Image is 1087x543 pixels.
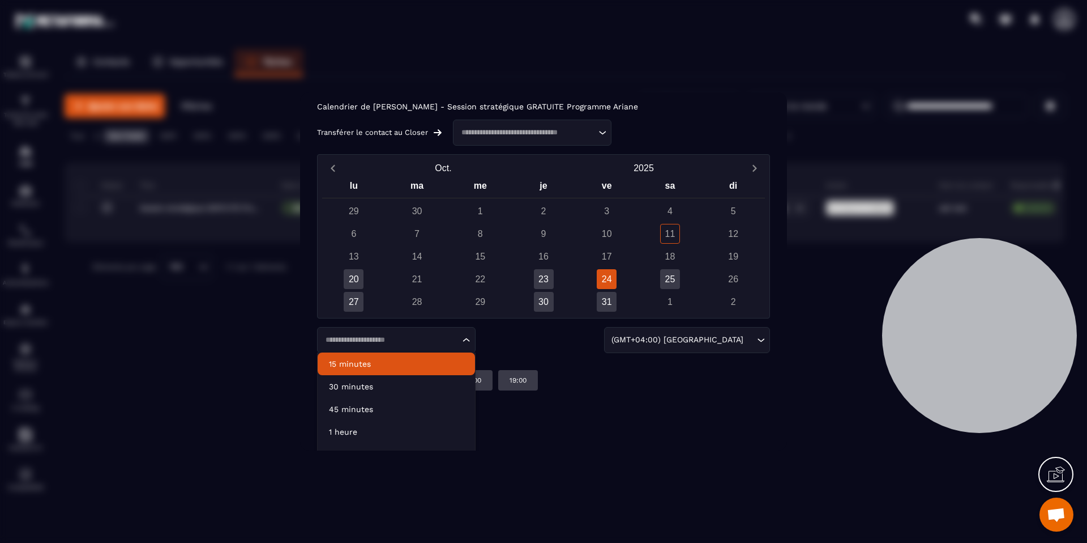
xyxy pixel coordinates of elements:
div: 10 [597,224,617,244]
div: 21 [407,269,427,289]
input: Search for option [746,334,754,346]
div: 28 [407,292,427,312]
div: ma [386,178,449,198]
div: 6 [344,224,363,244]
div: 13 [344,247,363,266]
p: 45 minutes [329,404,464,415]
div: 12 [724,224,743,244]
div: sa [639,178,702,198]
div: 8 [470,224,490,244]
div: di [701,178,765,198]
div: 15 [470,247,490,266]
div: Search for option [453,120,611,146]
div: Calendar wrapper [322,178,765,312]
div: 1 [660,292,680,312]
div: 3 [597,201,617,221]
div: 14 [407,247,427,266]
div: 4 [660,201,680,221]
div: 9 [534,224,554,244]
div: 25 [660,269,680,289]
p: 19:00 [510,376,527,385]
div: 29 [344,201,363,221]
div: 2 [534,201,554,221]
div: 17 [597,247,617,266]
p: Calendrier de [PERSON_NAME] - Session stratégique GRATUITE Programme Ariane [317,102,638,111]
div: 20 [344,269,363,289]
input: Search for option [322,334,460,346]
div: 2 [724,292,743,312]
div: 1 [470,201,490,221]
span: (GMT+04:00) [GEOGRAPHIC_DATA] [609,334,746,346]
p: 15 minutes [329,358,464,370]
button: Previous month [322,160,343,176]
div: 30 [407,201,427,221]
div: je [512,178,575,198]
div: me [448,178,512,198]
div: 16 [534,247,554,266]
div: 19 [724,247,743,266]
p: 30 minutes [329,381,464,392]
button: Open years overlay [543,158,744,178]
div: 31 [597,292,617,312]
div: Ouvrir le chat [1039,498,1073,532]
p: 1 heure [329,426,464,438]
div: 23 [534,269,554,289]
div: 22 [470,269,490,289]
div: ve [575,178,639,198]
button: Open months overlay [343,158,543,178]
div: lu [322,178,386,198]
div: 18 [660,247,680,266]
div: 29 [470,292,490,312]
p: 2 heures [329,449,464,460]
div: 7 [407,224,427,244]
input: Search for option [457,127,596,138]
div: Calendar days [322,201,765,312]
p: Transférer le contact au Closer [317,128,428,137]
div: 24 [597,269,617,289]
div: 5 [724,201,743,221]
div: Search for option [604,327,770,353]
button: Next month [744,160,765,176]
div: Search for option [317,327,476,353]
div: 26 [724,269,743,289]
div: 27 [344,292,363,312]
div: 11 [660,224,680,244]
div: 30 [534,292,554,312]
